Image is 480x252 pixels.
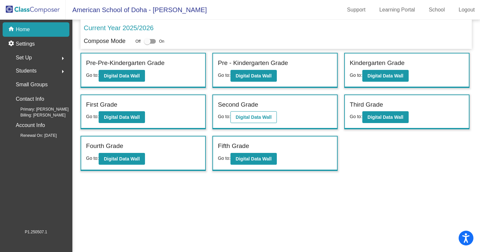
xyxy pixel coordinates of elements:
[230,111,277,123] button: Digital Data Wall
[218,58,288,68] label: Pre - Kindergarten Grade
[86,58,165,68] label: Pre-Pre-Kindergarten Grade
[59,68,67,75] mat-icon: arrow_right
[104,73,140,78] b: Digital Data Wall
[362,111,409,123] button: Digital Data Wall
[16,66,36,75] span: Students
[16,53,32,62] span: Set Up
[66,5,207,15] span: American School of Doha - [PERSON_NAME]
[84,37,126,46] p: Compose Mode
[86,114,99,119] span: Go to:
[104,156,140,161] b: Digital Data Wall
[10,112,65,118] span: Billing: [PERSON_NAME]
[10,106,69,112] span: Primary: [PERSON_NAME]
[8,40,16,48] mat-icon: settings
[218,141,249,151] label: Fifth Grade
[362,70,409,82] button: Digital Data Wall
[218,100,258,110] label: Second Grade
[368,115,403,120] b: Digital Data Wall
[84,23,154,33] p: Current Year 2025/2026
[350,114,362,119] span: Go to:
[236,73,272,78] b: Digital Data Wall
[86,73,99,78] span: Go to:
[236,115,272,120] b: Digital Data Wall
[374,5,420,15] a: Learning Portal
[99,153,145,165] button: Digital Data Wall
[230,70,277,82] button: Digital Data Wall
[16,121,45,130] p: Account Info
[8,26,16,33] mat-icon: home
[230,153,277,165] button: Digital Data Wall
[342,5,371,15] a: Support
[159,38,164,44] span: On
[218,73,230,78] span: Go to:
[16,94,44,104] p: Contact Info
[99,111,145,123] button: Digital Data Wall
[16,40,35,48] p: Settings
[86,100,117,110] label: First Grade
[16,80,48,89] p: Small Groups
[10,133,57,138] span: Renewal On: [DATE]
[350,100,383,110] label: Third Grade
[350,58,405,68] label: Kindergarten Grade
[218,156,230,161] span: Go to:
[218,114,230,119] span: Go to:
[350,73,362,78] span: Go to:
[236,156,272,161] b: Digital Data Wall
[86,141,123,151] label: Fourth Grade
[16,26,30,33] p: Home
[135,38,141,44] span: Off
[423,5,450,15] a: School
[86,156,99,161] span: Go to:
[99,70,145,82] button: Digital Data Wall
[368,73,403,78] b: Digital Data Wall
[453,5,480,15] a: Logout
[104,115,140,120] b: Digital Data Wall
[59,54,67,62] mat-icon: arrow_right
